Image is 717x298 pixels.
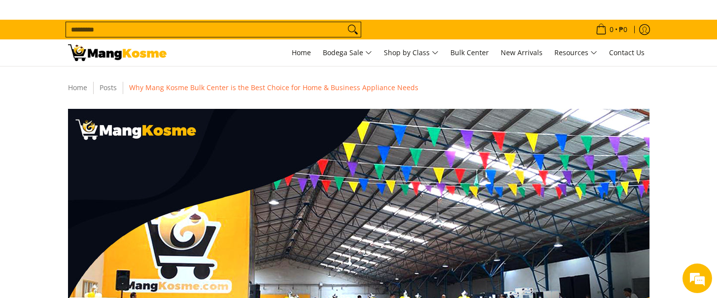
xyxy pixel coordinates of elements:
nav: Breadcrumbs [63,81,654,94]
a: Bulk Center [445,39,494,66]
ul: Customer Navigation [63,20,654,39]
button: Search [345,22,361,37]
span: Why Mang Kosme Bulk Center is the Best Choice for Home & Business Appliance Needs [129,83,418,92]
a: Cart [588,20,635,39]
nav: Main Menu [176,39,649,66]
span: Resources [554,47,597,59]
a: Posts [100,83,117,92]
span: Home [292,48,311,57]
span: Bodega Sale [323,47,372,59]
span: Shop by Class [384,47,439,59]
span: Contact Us [609,48,645,57]
span: • [593,24,630,35]
a: Bodega Sale [318,39,377,66]
a: Home [68,83,87,92]
a: Log in [635,20,654,39]
span: ₱0 [617,26,629,33]
a: Shop by Class [379,39,444,66]
span: Bulk Center [450,48,489,57]
a: Home [287,39,316,66]
a: Contact Us [604,39,649,66]
img: Bulk Center: For Your Home &amp; Business Appliances Needs l Mang Kosme [68,44,167,61]
a: Resources [549,39,602,66]
span: New Arrivals [501,48,543,57]
a: New Arrivals [496,39,547,66]
span: 0 [608,26,615,33]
